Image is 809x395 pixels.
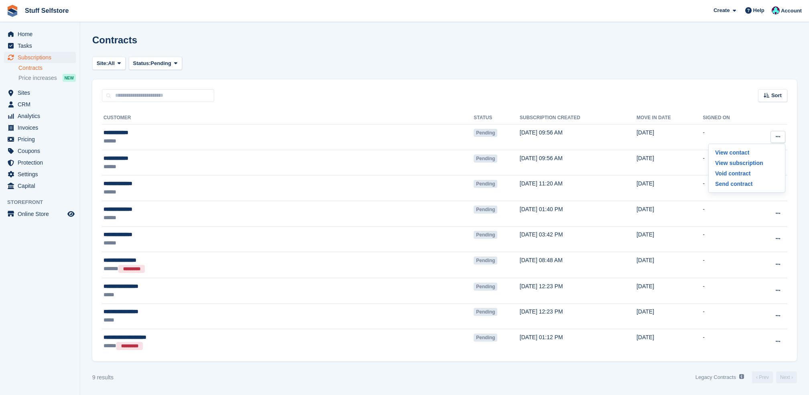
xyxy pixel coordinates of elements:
[18,52,66,63] span: Subscriptions
[18,122,66,133] span: Invoices
[474,308,497,316] span: Pending
[712,147,782,158] a: View contact
[714,6,730,14] span: Create
[474,129,497,137] span: Pending
[102,112,474,124] th: Customer
[520,124,637,150] td: [DATE] 09:56 AM
[4,208,76,220] a: menu
[703,303,755,329] td: -
[18,73,76,82] a: Price increases NEW
[474,206,497,214] span: Pending
[4,87,76,98] a: menu
[4,99,76,110] a: menu
[18,208,66,220] span: Online Store
[703,278,755,303] td: -
[92,35,137,45] h1: Contracts
[781,7,802,15] span: Account
[637,329,703,355] td: [DATE]
[637,124,703,150] td: [DATE]
[703,252,755,278] td: -
[18,110,66,122] span: Analytics
[474,231,497,239] span: Pending
[133,59,151,67] span: Status:
[520,112,637,124] th: Subscription created
[92,57,126,70] button: Site: All
[712,179,782,189] a: Send contract
[4,157,76,168] a: menu
[18,134,66,145] span: Pricing
[520,226,637,252] td: [DATE] 03:42 PM
[474,180,497,188] span: Pending
[92,373,114,382] div: 9 results
[703,175,755,201] td: -
[771,92,782,100] span: Sort
[18,99,66,110] span: CRM
[703,226,755,252] td: -
[4,122,76,133] a: menu
[752,371,773,383] a: Previous
[692,371,747,384] a: Legacy Contracts
[637,226,703,252] td: [DATE]
[474,257,497,265] span: Pending
[4,52,76,63] a: menu
[520,303,637,329] td: [DATE] 12:23 PM
[712,168,782,179] a: Void contract
[703,150,755,175] td: -
[7,198,80,206] span: Storefront
[18,29,66,40] span: Home
[703,112,755,124] th: Signed on
[129,57,182,70] button: Status: Pending
[520,329,637,355] td: [DATE] 01:12 PM
[97,59,108,67] span: Site:
[772,6,780,14] img: Simon Gardner
[4,145,76,157] a: menu
[637,150,703,175] td: [DATE]
[22,4,72,17] a: Stuff Selfstore
[712,158,782,168] a: View subscription
[4,40,76,51] a: menu
[18,180,66,191] span: Capital
[695,373,736,381] p: Legacy Contracts
[520,278,637,303] td: [DATE] 12:23 PM
[474,112,519,124] th: Status
[520,150,637,175] td: [DATE] 09:56 AM
[637,201,703,226] td: [DATE]
[18,145,66,157] span: Coupons
[637,278,703,303] td: [DATE]
[4,29,76,40] a: menu
[6,5,18,17] img: stora-icon-8386f47178a22dfd0bd8f6a31ec36ba5ce8667c1dd55bd0f319d3a0aa187defe.svg
[474,334,497,342] span: Pending
[4,134,76,145] a: menu
[4,180,76,191] a: menu
[703,124,755,150] td: -
[520,175,637,201] td: [DATE] 11:20 AM
[4,110,76,122] a: menu
[637,252,703,278] td: [DATE]
[63,74,76,82] div: NEW
[692,371,799,384] nav: Page
[151,59,171,67] span: Pending
[753,6,764,14] span: Help
[108,59,115,67] span: All
[18,74,57,82] span: Price increases
[520,201,637,226] td: [DATE] 01:40 PM
[474,155,497,163] span: Pending
[18,87,66,98] span: Sites
[637,303,703,329] td: [DATE]
[18,157,66,168] span: Protection
[739,374,744,379] img: icon-info-grey-7440780725fd019a000dd9b08b2336e03edf1995a4989e88bcd33f0948082b44.svg
[776,371,797,383] a: Next
[703,329,755,355] td: -
[637,175,703,201] td: [DATE]
[18,64,76,72] a: Contracts
[66,209,76,219] a: Preview store
[4,169,76,180] a: menu
[637,112,703,124] th: Move in date
[520,252,637,278] td: [DATE] 08:48 AM
[18,40,66,51] span: Tasks
[18,169,66,180] span: Settings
